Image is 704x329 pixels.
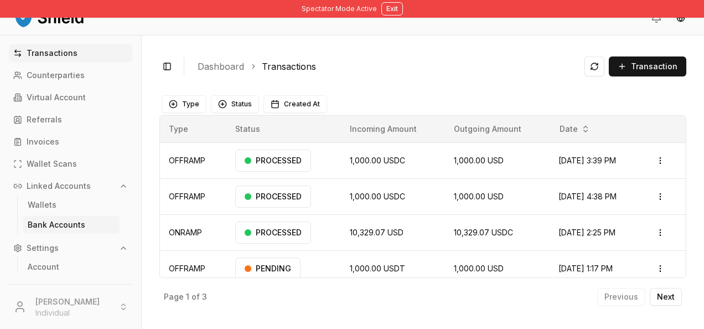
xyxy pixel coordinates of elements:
[27,49,77,57] p: Transactions
[558,192,617,201] span: [DATE] 4:38 PM
[609,56,686,76] button: Transaction
[28,263,59,271] p: Account
[9,44,132,62] a: Transactions
[235,222,311,244] div: PROCESSED
[191,293,200,301] p: of
[657,293,675,301] p: Next
[27,71,85,79] p: Counterparties
[235,186,311,208] div: PROCESSED
[160,116,226,142] th: Type
[162,95,206,113] button: Type
[160,178,226,214] td: OFFRAMP
[28,201,56,209] p: Wallets
[198,60,576,73] nav: breadcrumb
[9,89,132,106] a: Virtual Account
[284,100,320,109] span: Created At
[160,214,226,250] td: ONRAMP
[262,60,316,73] a: Transactions
[160,142,226,178] td: OFFRAMP
[454,264,504,273] span: 1,000.00 USD
[341,116,445,142] th: Incoming Amount
[9,177,132,195] button: Linked Accounts
[381,2,403,16] button: Exit
[350,264,405,273] span: 1,000.00 USDT
[350,192,405,201] span: 1,000.00 USDC
[226,116,341,142] th: Status
[558,156,616,165] span: [DATE] 3:39 PM
[186,293,189,301] p: 1
[454,156,504,165] span: 1,000.00 USD
[9,155,132,173] a: Wallet Scans
[211,95,259,113] button: Status
[350,228,403,237] span: 10,329.07 USD
[27,182,91,190] p: Linked Accounts
[27,94,86,101] p: Virtual Account
[27,138,59,146] p: Invoices
[23,216,120,234] a: Bank Accounts
[202,293,207,301] p: 3
[198,60,244,73] a: Dashboard
[160,250,226,286] td: OFFRAMP
[9,239,132,257] button: Settings
[558,264,613,273] span: [DATE] 1:17 PM
[235,258,301,280] div: PENDING
[350,156,405,165] span: 1,000.00 USDC
[302,4,377,13] span: Spectator Mode Active
[454,192,504,201] span: 1,000.00 USD
[27,244,59,252] p: Settings
[9,133,132,151] a: Invoices
[558,228,615,237] span: [DATE] 2:25 PM
[555,120,594,138] button: Date
[9,66,132,84] a: Counterparties
[23,196,120,214] a: Wallets
[650,288,682,306] button: Next
[445,116,550,142] th: Outgoing Amount
[27,160,77,168] p: Wallet Scans
[263,95,327,113] button: Created At
[27,116,62,124] p: Referrals
[235,150,311,172] div: PROCESSED
[28,221,85,229] p: Bank Accounts
[631,61,677,72] span: Transaction
[454,228,513,237] span: 10,329.07 USDC
[23,258,120,276] a: Account
[164,293,184,301] p: Page
[9,111,132,128] a: Referrals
